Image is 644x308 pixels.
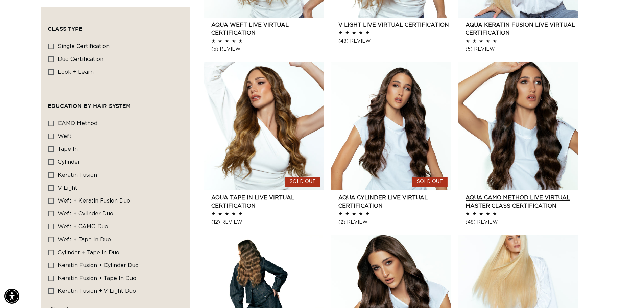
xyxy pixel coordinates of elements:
span: CAMO Method [58,121,97,126]
span: Keratin Fusion + Cylinder Duo [58,263,139,268]
span: duo certification [58,56,103,62]
span: Weft + Keratin Fusion Duo [58,198,130,204]
a: AQUA Weft LIVE VIRTUAL Certification [211,21,324,37]
summary: Class Type (0 selected) [48,14,183,38]
span: Cylinder [58,159,80,165]
span: Weft + CAMO Duo [58,224,108,229]
a: AQUA Keratin Fusion LIVE VIRTUAL Certification [466,21,578,37]
span: Tape In [58,146,78,152]
div: Accessibility Menu [4,289,19,304]
span: V Light [58,185,77,191]
span: Weft + Tape in Duo [58,237,111,242]
span: Class Type [48,26,82,32]
iframe: Chat Widget [610,276,644,308]
span: Cylinder + Tape in Duo [58,250,119,255]
span: Education By Hair system [48,103,131,109]
a: AQUA Tape In LIVE VIRTUAL Certification [211,194,324,210]
span: Keratin Fusion [58,172,97,178]
span: Weft [58,134,72,139]
span: Keratin Fusion + V Light Duo [58,288,136,294]
summary: Education By Hair system (0 selected) [48,91,183,115]
span: look + learn [58,69,94,75]
a: V Light Live Virtual Certification [338,21,451,29]
a: AQUA Cylinder LIVE VIRTUAL Certification [338,194,451,210]
span: Weft + Cylinder Duo [58,211,113,216]
span: single certification [58,44,110,49]
span: Keratin Fusion + Tape in Duo [58,276,136,281]
a: AQUA CAMO Method LIVE VIRTUAL Master Class Certification [466,194,578,210]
